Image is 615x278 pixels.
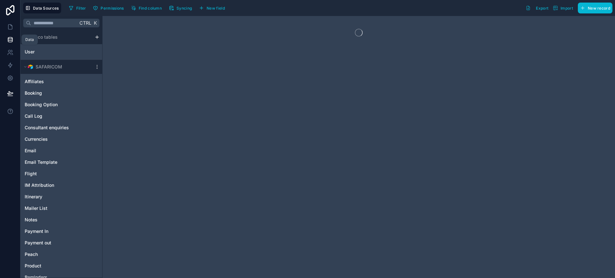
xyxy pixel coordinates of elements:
[91,3,126,13] button: Permissions
[176,6,192,11] span: Syncing
[207,6,225,11] span: New field
[93,21,97,25] span: K
[551,3,575,13] button: Import
[101,6,124,11] span: Permissions
[523,3,551,13] button: Export
[575,3,612,13] a: New record
[561,6,573,11] span: Import
[139,6,162,11] span: Find column
[76,6,86,11] span: Filter
[25,37,34,42] div: Data
[197,3,227,13] button: New field
[79,19,92,27] span: Ctrl
[167,3,197,13] a: Syncing
[23,3,61,13] button: Data Sources
[91,3,128,13] a: Permissions
[536,6,548,11] span: Export
[33,6,59,11] span: Data Sources
[167,3,194,13] button: Syncing
[66,3,88,13] button: Filter
[129,3,164,13] button: Find column
[578,3,612,13] button: New record
[588,6,610,11] span: New record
